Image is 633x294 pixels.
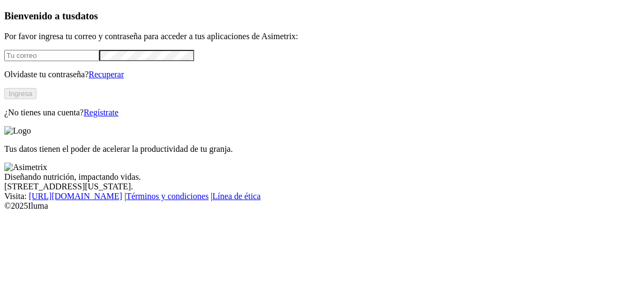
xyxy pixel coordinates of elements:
a: Recuperar [89,70,124,79]
img: Logo [4,126,31,136]
button: Ingresa [4,88,36,99]
p: ¿No tienes una cuenta? [4,108,629,117]
div: Visita : | | [4,192,629,201]
a: [URL][DOMAIN_NAME] [29,192,122,201]
div: [STREET_ADDRESS][US_STATE]. [4,182,629,192]
p: Tus datos tienen el poder de acelerar la productividad de tu granja. [4,144,629,154]
p: Por favor ingresa tu correo y contraseña para acceder a tus aplicaciones de Asimetrix: [4,32,629,41]
a: Términos y condiciones [126,192,209,201]
input: Tu correo [4,50,99,61]
img: Asimetrix [4,163,47,172]
div: © 2025 Iluma [4,201,629,211]
h3: Bienvenido a tus [4,10,629,22]
a: Línea de ética [212,192,261,201]
span: datos [75,10,98,21]
p: Olvidaste tu contraseña? [4,70,629,79]
div: Diseñando nutrición, impactando vidas. [4,172,629,182]
a: Regístrate [84,108,119,117]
